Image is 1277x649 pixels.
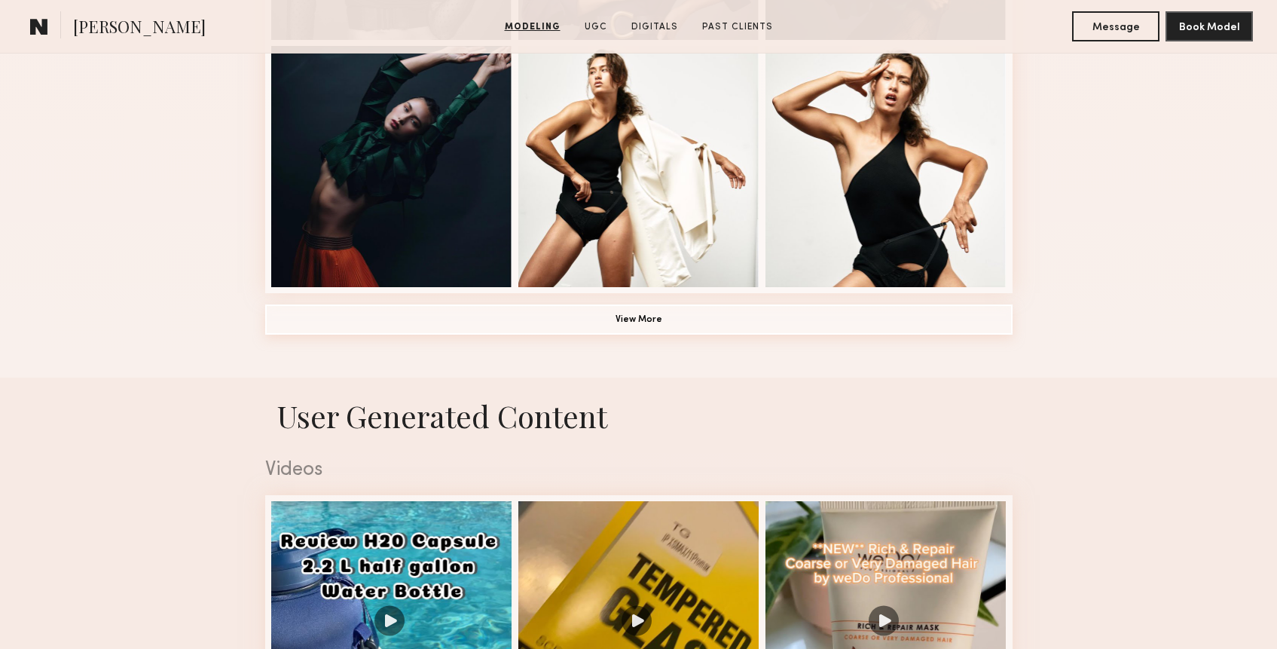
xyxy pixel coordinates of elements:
[73,15,206,41] span: [PERSON_NAME]
[625,20,684,34] a: Digitals
[265,461,1013,480] div: Videos
[1072,11,1159,41] button: Message
[1165,11,1253,41] button: Book Model
[1165,20,1253,32] a: Book Model
[499,20,567,34] a: Modeling
[579,20,613,34] a: UGC
[265,305,1013,335] button: View More
[253,396,1025,436] h1: User Generated Content
[696,20,779,34] a: Past Clients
